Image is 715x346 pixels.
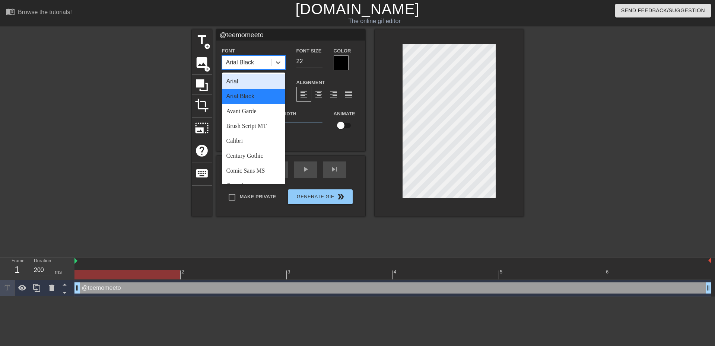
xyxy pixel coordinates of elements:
[242,17,507,26] div: The online gif editor
[336,192,345,201] span: double_arrow
[314,90,323,99] span: format_align_center
[55,268,62,276] div: ms
[296,47,322,55] label: Font Size
[500,268,504,276] div: 5
[299,90,308,99] span: format_align_left
[222,134,285,148] div: Calibri
[708,257,711,263] img: bound-end.png
[615,4,711,17] button: Send Feedback/Suggestion
[222,163,285,178] div: Comic Sans MS
[195,55,209,70] span: image
[222,119,285,134] div: Brush Script MT
[181,268,185,276] div: 2
[394,268,398,276] div: 4
[195,144,209,158] span: help
[334,47,351,55] label: Color
[222,74,285,89] div: Arial
[222,178,285,193] div: Consolas
[204,66,210,72] span: add_circle
[204,43,210,49] span: add_circle
[34,259,51,263] label: Duration
[226,58,254,67] div: Arial Black
[621,6,705,15] span: Send Feedback/Suggestion
[288,189,352,204] button: Generate Gif
[222,104,285,119] div: Avant Garde
[240,193,276,201] span: Make Private
[344,90,353,99] span: format_align_justify
[6,257,28,279] div: Frame
[195,166,209,180] span: keyboard
[334,110,355,118] label: Animate
[705,284,712,292] span: drag_handle
[606,268,610,276] div: 6
[12,263,23,276] div: 1
[195,33,209,47] span: title
[195,121,209,135] span: photo_size_select_large
[329,90,338,99] span: format_align_right
[296,79,325,86] label: Alignment
[222,47,235,55] label: Font
[295,1,419,17] a: [DOMAIN_NAME]
[287,268,292,276] div: 3
[195,98,209,112] span: crop
[222,89,285,104] div: Arial Black
[330,165,339,174] span: skip_next
[73,284,81,292] span: drag_handle
[18,9,72,15] div: Browse the tutorials!
[6,7,15,16] span: menu_book
[6,7,72,19] a: Browse the tutorials!
[291,192,349,201] span: Generate Gif
[301,165,310,174] span: play_arrow
[222,148,285,163] div: Century Gothic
